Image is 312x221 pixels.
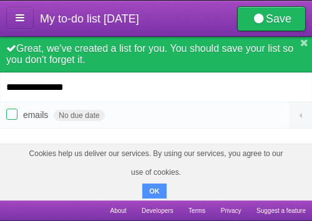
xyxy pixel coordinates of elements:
[221,200,241,221] a: Privacy
[142,184,167,199] button: OK
[23,110,51,120] span: emails
[6,109,17,120] label: Done
[40,12,139,25] span: My to-do list [DATE]
[54,110,104,121] span: No due date
[256,200,306,221] a: Suggest a feature
[142,200,173,221] a: Developers
[188,200,205,221] a: Terms
[237,6,306,31] a: Save
[12,144,300,182] span: Cookies help us deliver our services. By using our services, you agree to our use of cookies.
[110,200,126,221] a: About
